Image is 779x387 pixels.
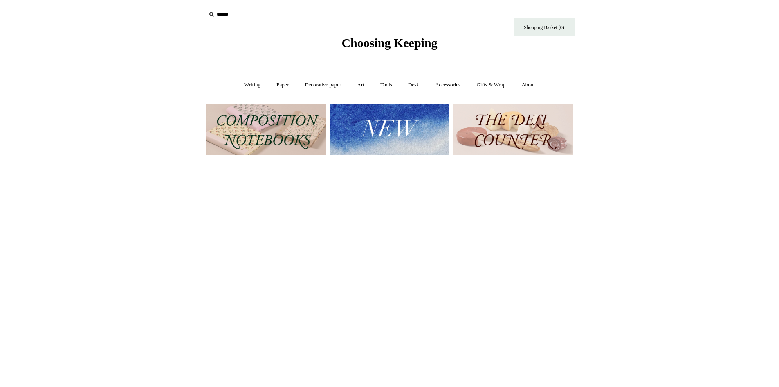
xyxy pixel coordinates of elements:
a: Choosing Keeping [341,43,437,48]
a: Accessories [428,74,468,96]
a: Tools [373,74,400,96]
a: Writing [237,74,268,96]
img: New.jpg__PID:f73bdf93-380a-4a35-bcfe-7823039498e1 [330,104,449,155]
a: Decorative paper [297,74,348,96]
img: The Deli Counter [453,104,573,155]
a: Desk [401,74,427,96]
a: Gifts & Wrap [469,74,513,96]
a: Art [350,74,372,96]
span: Choosing Keeping [341,36,437,50]
a: Shopping Basket (0) [514,18,575,36]
img: 202302 Composition ledgers.jpg__PID:69722ee6-fa44-49dd-a067-31375e5d54ec [206,104,326,155]
a: About [514,74,542,96]
a: Paper [269,74,296,96]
